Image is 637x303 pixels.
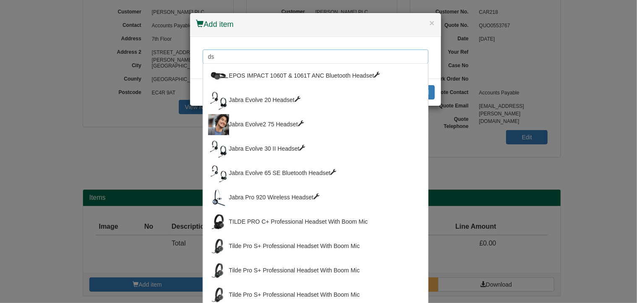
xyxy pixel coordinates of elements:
div: Jabra Evolve 65 SE Bluetooth Headset [208,163,423,184]
img: tilde-pro-s_professional-headset-with-boom-mic_1.jpg [208,260,229,281]
img: 3139123-jabra-evolve2-75-ms-stereo-nc-binaural_lifestyle-2.jpg [208,114,229,135]
div: Tilde Pro S+ Professional Headset With Boom Mic [208,260,423,281]
img: epos-impact-1060t-headset-side-view-2_2.jpg [208,65,229,86]
img: jabra-pro-920-mono-image-2.jpg [208,187,229,208]
button: × [429,18,434,27]
div: Jabra Pro 920 Wireless Headset [208,187,423,208]
h4: Add item [196,19,435,30]
div: Tilde Pro S+ Professional Headset With Boom Mic [208,236,423,257]
img: jabra-evolve-20-both-headsets-monaural-_-binaural.jpg [208,90,229,111]
div: TILDE PRO C+ Professional Headset With Boom Mic [208,212,423,232]
div: Jabra Evolve 30 II Headset [208,138,423,159]
img: tilde-pro-s_professional-headset-with-boom-mic.jpg [208,236,229,257]
div: Jabra Evolve 20 Headset [208,90,423,111]
img: jabra-evolve-65-both-headsets-monaural-_-binaural.jpg [208,163,229,184]
img: tilde-pr-c_professional-headset-with-boom-mic_1.jpg [208,212,229,232]
div: EPOS IMPACT 1060T & 1061T ANC Bluetooth Headset [208,65,423,86]
img: jabra-evolve-30-both-headsets-monaural-_-binaural.jpg [208,138,229,159]
div: Jabra Evolve2 75 Headset [208,114,423,135]
input: Search for a product [203,50,428,64]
